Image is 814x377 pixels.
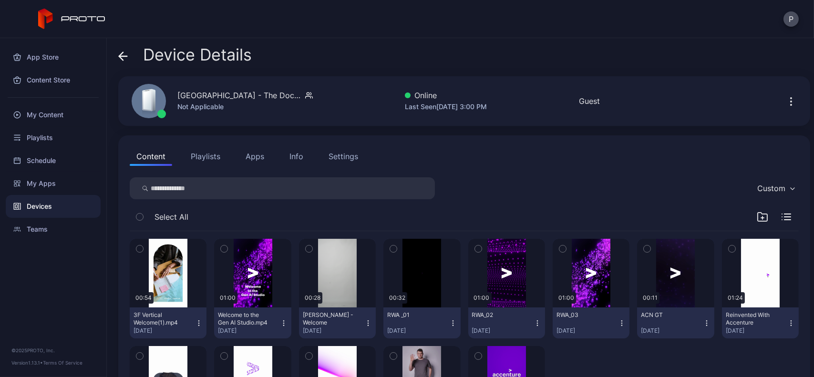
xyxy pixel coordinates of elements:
button: Custom [752,177,799,199]
div: Settings [329,151,358,162]
div: [DATE] [387,327,449,335]
button: Settings [322,147,365,166]
button: RWA_02[DATE] [468,307,545,338]
button: 3F Vertical Welcome(1).mp4[DATE] [130,307,206,338]
a: Terms Of Service [43,360,82,366]
button: RWA_03[DATE] [553,307,629,338]
button: ACN GT[DATE] [637,307,714,338]
button: Apps [239,147,271,166]
button: Welcome to the Gen AI Studio.mp4[DATE] [214,307,291,338]
div: [DATE] [218,327,279,335]
a: Playlists [6,126,101,149]
div: Darragh Quinn - Welcome [303,311,355,326]
div: ACN GT [641,311,693,319]
button: Content [130,147,172,166]
button: RWA _01[DATE] [383,307,460,338]
button: P [783,11,799,27]
div: © 2025 PROTO, Inc. [11,346,95,354]
span: Select All [155,211,188,223]
button: Reinvented With Accenture[DATE] [722,307,799,338]
a: Schedule [6,149,101,172]
span: Version 1.13.1 • [11,360,43,366]
div: Online [405,90,487,101]
button: Info [283,147,310,166]
div: [GEOGRAPHIC_DATA] - The Dock - Gen AI Studio [177,90,301,101]
a: App Store [6,46,101,69]
div: RWA _01 [387,311,440,319]
div: Last Seen [DATE] 3:00 PM [405,101,487,112]
div: [DATE] [556,327,618,335]
a: Content Store [6,69,101,92]
a: My Apps [6,172,101,195]
div: Guest [579,95,600,107]
div: Info [289,151,303,162]
div: [DATE] [641,327,702,335]
a: Devices [6,195,101,218]
div: [DATE] [472,327,534,335]
div: Not Applicable [177,101,313,112]
div: Custom [757,183,785,193]
button: Playlists [184,147,227,166]
div: RWA_02 [472,311,525,319]
button: [PERSON_NAME] - Welcome[DATE] [299,307,376,338]
div: 3F Vertical Welcome(1).mp4 [134,311,186,326]
div: Welcome to the Gen AI Studio.mp4 [218,311,270,326]
div: [DATE] [303,327,364,335]
a: Teams [6,218,101,241]
div: Reinvented With Accenture [726,311,778,326]
a: My Content [6,103,101,126]
div: [DATE] [134,327,195,335]
div: [DATE] [726,327,787,335]
span: Device Details [143,46,252,64]
div: RWA_03 [556,311,609,319]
